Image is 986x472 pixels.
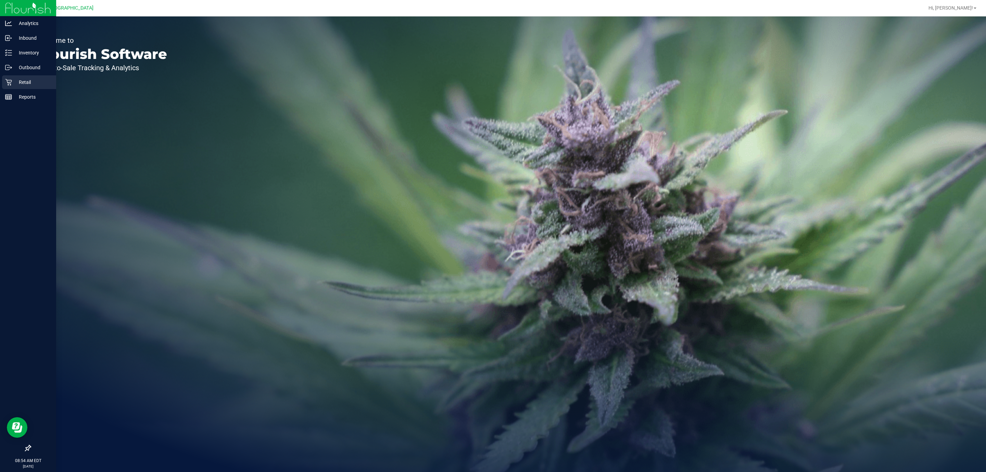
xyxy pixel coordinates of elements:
[12,34,53,42] p: Inbound
[3,458,53,464] p: 08:54 AM EDT
[928,5,973,11] span: Hi, [PERSON_NAME]!
[5,94,12,100] inline-svg: Reports
[5,35,12,41] inline-svg: Inbound
[37,37,167,44] p: Welcome to
[7,417,27,438] iframe: Resource center
[5,79,12,86] inline-svg: Retail
[12,19,53,27] p: Analytics
[5,20,12,27] inline-svg: Analytics
[12,63,53,72] p: Outbound
[37,64,167,71] p: Seed-to-Sale Tracking & Analytics
[3,464,53,469] p: [DATE]
[37,47,167,61] p: Flourish Software
[12,49,53,57] p: Inventory
[47,5,93,11] span: [GEOGRAPHIC_DATA]
[12,78,53,86] p: Retail
[5,64,12,71] inline-svg: Outbound
[12,93,53,101] p: Reports
[5,49,12,56] inline-svg: Inventory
